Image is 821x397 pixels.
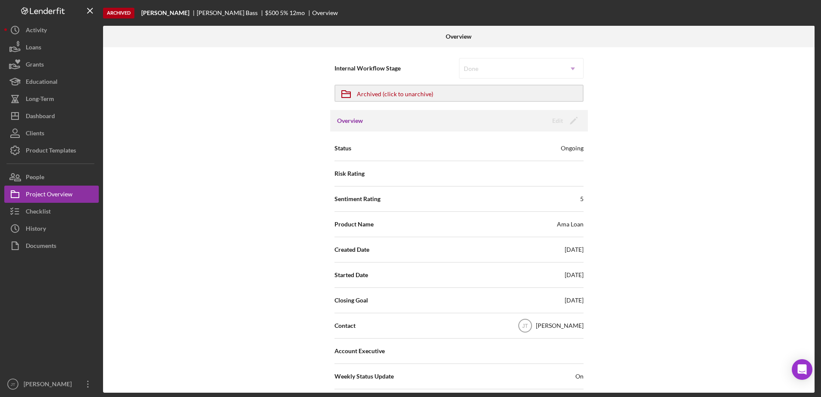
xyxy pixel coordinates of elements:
button: Dashboard [4,107,99,125]
div: Project Overview [26,186,73,205]
div: Archived [103,8,134,18]
div: Activity [26,21,47,41]
button: Project Overview [4,186,99,203]
button: Grants [4,56,99,73]
div: History [26,220,46,239]
div: [PERSON_NAME] Bass [197,9,265,16]
button: JT[PERSON_NAME] [4,376,99,393]
div: Long-Term [26,90,54,110]
span: Internal Workflow Stage [334,64,459,73]
button: Loans [4,39,99,56]
div: [DATE] [565,271,584,279]
div: Overview [312,9,338,16]
button: History [4,220,99,237]
text: JT [522,323,528,329]
span: Started Date [334,271,368,279]
div: 12 mo [289,9,305,16]
b: Overview [446,33,471,40]
div: 5 [580,195,584,203]
button: Archived (click to unarchive) [334,85,584,102]
button: Documents [4,237,99,254]
button: Checklist [4,203,99,220]
div: Loans [26,39,41,58]
div: Archived (click to unarchive) [357,86,433,101]
button: Long-Term [4,90,99,107]
div: [PERSON_NAME] [21,376,77,395]
div: Checklist [26,203,51,222]
div: Edit [552,114,563,127]
div: [PERSON_NAME] [536,321,584,330]
button: Activity [4,21,99,39]
button: Educational [4,73,99,90]
div: Dashboard [26,107,55,127]
div: Grants [26,56,44,75]
span: Closing Goal [334,296,368,305]
span: Weekly Status Update [334,372,394,381]
div: [DATE] [565,296,584,305]
span: On [575,372,584,381]
text: JT [11,382,15,387]
div: Open Intercom Messenger [792,359,812,380]
div: Clients [26,125,44,144]
button: Clients [4,125,99,142]
span: Risk Rating [334,169,365,178]
div: Product Templates [26,142,76,161]
div: $500 [265,9,279,16]
div: [DATE] [565,245,584,254]
span: Sentiment Rating [334,195,380,203]
span: Product Name [334,220,374,229]
span: Contact [334,321,356,330]
span: Account Executive [334,347,385,355]
div: Educational [26,73,58,92]
span: Status [334,144,351,153]
button: People [4,168,99,186]
div: 5 % [280,9,288,16]
div: Documents [26,237,56,257]
button: Edit [547,114,581,127]
div: Ama Loan [557,220,584,229]
b: [PERSON_NAME] [141,9,189,16]
button: Product Templates [4,142,99,159]
span: Created Date [334,245,369,254]
div: Ongoing [561,144,584,153]
div: People [26,168,44,188]
h3: Overview [337,116,363,125]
